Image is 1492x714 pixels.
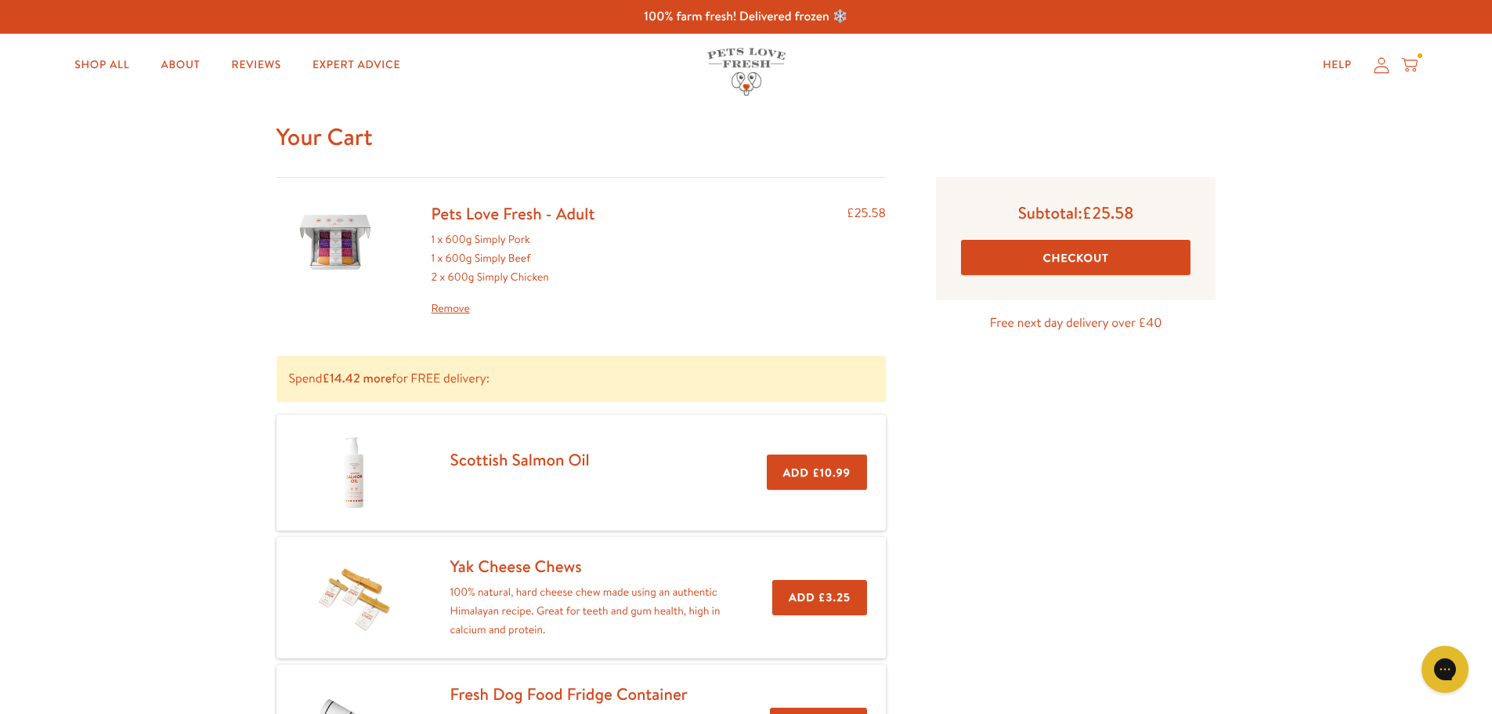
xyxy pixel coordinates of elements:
a: Fresh Dog Food Fridge Container [450,683,688,705]
button: Checkout [961,240,1190,275]
p: Subtotal: [961,202,1190,223]
p: Spend for FREE delivery: [276,356,887,402]
a: About [148,49,212,81]
a: Remove [432,299,595,318]
a: Help [1310,49,1364,81]
a: Scottish Salmon Oil [450,448,590,471]
a: Reviews [219,49,294,81]
iframe: Gorgias live chat messenger [1414,640,1476,698]
div: £25.58 [847,203,886,317]
img: Yak Cheese Chews [315,558,393,636]
button: Add £3.25 [772,580,867,615]
div: 1 x 600g Simply Pork 1 x 600g Simply Beef 2 x 600g Simply Chicken [432,230,595,317]
img: Pets Love Fresh [707,48,786,96]
p: 100% natural, hard cheese chew made using an authentic Himalayan recipe. Great for teeth and gum ... [450,583,723,639]
b: £14.42 more [322,370,392,387]
img: Scottish Salmon Oil [315,433,393,512]
a: Yak Cheese Chews [450,555,582,578]
a: Expert Advice [300,49,413,81]
button: Add £10.99 [767,455,867,490]
a: Pets Love Fresh - Adult [432,202,595,225]
a: Shop All [62,49,142,81]
p: Free next day delivery over £40 [936,313,1216,334]
span: £25.58 [1082,201,1134,224]
h1: Your Cart [276,121,1216,152]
